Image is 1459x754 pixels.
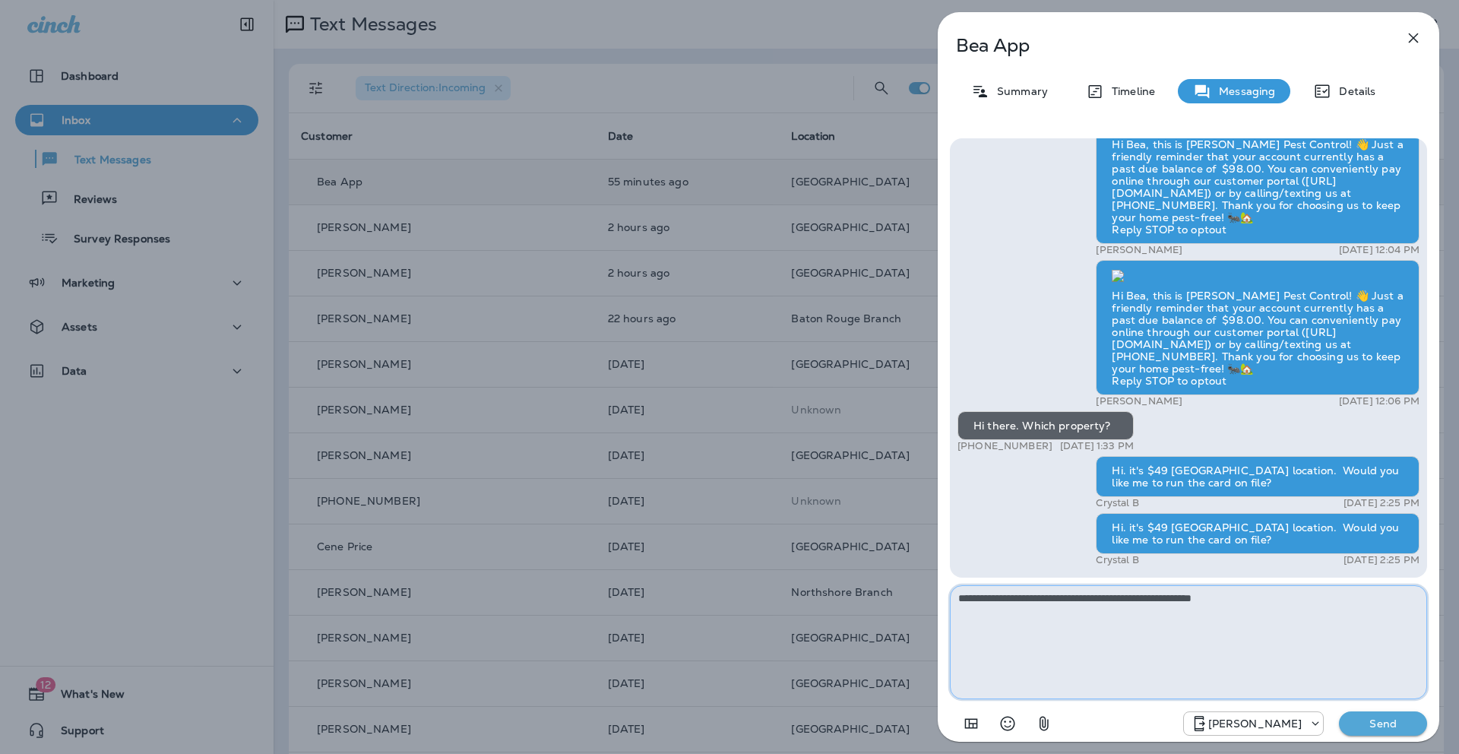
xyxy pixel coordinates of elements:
p: [DATE] 1:33 PM [1060,440,1134,452]
button: Select an emoji [992,708,1023,739]
p: [PERSON_NAME] [1096,395,1182,407]
p: Timeline [1104,85,1155,97]
p: [PERSON_NAME] [1096,244,1182,256]
button: Send [1339,711,1427,736]
div: Hi. it's $49 [GEOGRAPHIC_DATA] location. Would you like me to run the card on file? [1096,513,1419,554]
p: [DATE] 2:25 PM [1343,554,1419,566]
div: +1 (504) 576-9603 [1184,714,1324,733]
p: Send [1351,717,1415,730]
div: Hi Bea, this is [PERSON_NAME] Pest Control! 👋 Just a friendly reminder that your account currentl... [1096,260,1419,395]
p: Crystal B [1096,497,1138,509]
p: [PHONE_NUMBER] [957,440,1052,452]
button: Add in a premade template [956,708,986,739]
p: Messaging [1211,85,1275,97]
p: [DATE] 12:04 PM [1339,244,1419,256]
p: Summary [989,85,1048,97]
img: twilio-download [1112,270,1124,282]
p: [DATE] 2:25 PM [1343,497,1419,509]
p: Crystal B [1096,554,1138,566]
p: [DATE] 12:06 PM [1339,395,1419,407]
div: Hi Bea, this is [PERSON_NAME] Pest Control! 👋 Just a friendly reminder that your account currentl... [1096,109,1419,245]
p: Details [1331,85,1375,97]
div: Hi there. Which property? [957,411,1134,440]
div: Hi. it's $49 [GEOGRAPHIC_DATA] location. Would you like me to run the card on file? [1096,456,1419,497]
p: [PERSON_NAME] [1208,718,1302,730]
p: Bea App [956,35,1371,56]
